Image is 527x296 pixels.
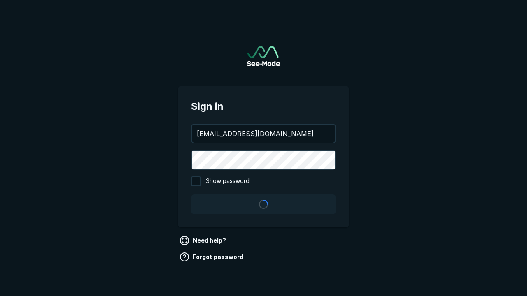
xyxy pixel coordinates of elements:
a: Need help? [178,234,229,247]
a: Forgot password [178,250,247,264]
span: Show password [206,176,250,186]
a: Go to sign in [247,46,280,66]
input: your@email.com [192,125,335,143]
span: Sign in [191,99,336,114]
img: See-Mode Logo [247,46,280,66]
